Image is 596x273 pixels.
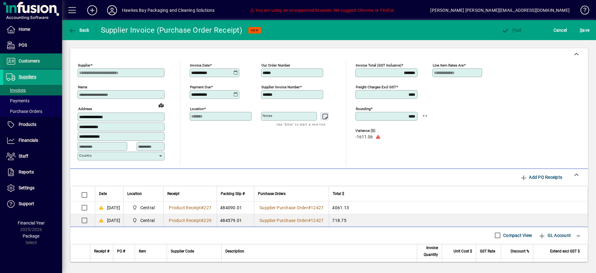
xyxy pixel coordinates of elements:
[311,218,323,223] span: 12427
[501,258,533,271] td: 0.00
[19,185,34,190] span: Settings
[580,28,582,33] span: S
[502,232,532,238] label: Compact View
[140,205,155,211] span: Central
[421,244,438,258] span: Invoice Quantity
[138,261,154,267] div: PB240F
[204,205,211,210] span: 227
[190,107,204,111] mat-label: Location
[433,63,464,67] mat-label: Line item rates are
[167,217,214,224] a: Product Receipt#229
[19,43,27,48] span: POS
[167,190,213,197] div: Receipt
[62,25,96,36] app-page-header-button: Back
[355,135,373,140] span: -1611.06
[3,53,62,69] a: Customers
[3,196,62,212] a: Support
[140,217,155,224] span: Central
[356,107,371,111] mat-label: Rounding
[356,63,401,67] mat-label: Invoice Total (GST inclusive)
[19,201,34,206] span: Support
[201,218,204,223] span: #
[3,95,62,106] a: Payments
[3,106,62,117] a: Purchase Orders
[113,258,135,271] td: 12427
[19,169,34,174] span: Reports
[117,248,125,255] span: PO #
[258,190,286,197] span: Purchase Orders
[156,100,166,110] a: View on map
[533,258,588,271] td: 311.88
[580,25,589,35] span: ave
[550,248,580,255] span: Extend excl GST $
[201,205,204,210] span: #
[102,5,122,16] button: Profile
[251,28,259,32] span: NEW
[333,190,580,197] div: Total $
[19,138,38,143] span: Financials
[250,8,395,13] span: You are using an unsupported browser. We suggest Chrome, or Firefox.
[535,230,574,241] button: GL Account
[225,248,244,255] span: Description
[130,217,157,224] span: Central
[6,98,29,103] span: Payments
[217,214,254,227] td: 484579.01
[329,214,588,227] td: 718.75
[502,28,522,33] span: ost
[260,205,308,210] span: Supplier Purchase Order
[257,217,326,224] a: Supplier Purchase Order#12427
[578,25,591,36] button: Save
[417,258,442,271] td: 4.0000
[67,25,91,36] button: Back
[130,204,157,211] span: Central
[190,63,210,67] mat-label: Invoice date
[122,5,215,15] div: Hawkes Bay Packaging and Cleaning Solutions
[19,58,40,63] span: Customers
[69,28,89,33] span: Back
[94,248,109,255] span: Receipt #
[355,129,393,133] span: Variance ($)
[107,205,120,211] span: [DATE]
[6,88,26,93] span: Invoices
[311,205,323,210] span: 12427
[500,25,523,36] button: Post
[257,204,326,211] a: Supplier Purchase Order#12427
[221,258,417,271] td: Pacific Hygiene 240 Ltr Wheelie Bin liners 25 units per slve
[511,248,529,255] span: Discount %
[217,201,254,214] td: 484090.01
[356,85,396,89] mat-label: Freight charges excl GST
[23,234,39,238] span: Package
[3,117,62,132] a: Products
[19,154,28,159] span: Staff
[99,190,107,197] span: Date
[78,63,91,67] mat-label: Supplier
[169,218,201,223] span: Product Receipt
[79,153,92,158] mat-label: Country
[261,85,300,89] mat-label: Supplier invoice number
[99,190,120,197] div: Date
[476,258,501,271] td: 15.000%
[538,230,571,240] span: GL Account
[82,5,102,16] button: Add
[127,190,142,197] span: Location
[3,85,62,95] a: Invoices
[3,38,62,53] a: POS
[576,1,588,21] a: Knowledge Base
[442,258,476,271] td: 77.9700
[90,258,113,271] td: 227
[19,27,30,32] span: Home
[221,190,245,197] span: Packing Slip #
[107,217,120,224] span: [DATE]
[333,190,344,197] span: Total $
[3,180,62,196] a: Settings
[454,248,472,255] span: Unit Cost $
[19,122,36,127] span: Products
[277,121,325,128] mat-hint: Use 'Enter' to start a new line
[171,248,194,255] span: Supplier Code
[261,63,290,67] mat-label: Our order number
[3,164,62,180] a: Reports
[308,218,311,223] span: #
[101,25,242,35] div: Supplier Invoice (Purchase Order Receipt)
[308,205,311,210] span: #
[78,85,87,89] mat-label: Name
